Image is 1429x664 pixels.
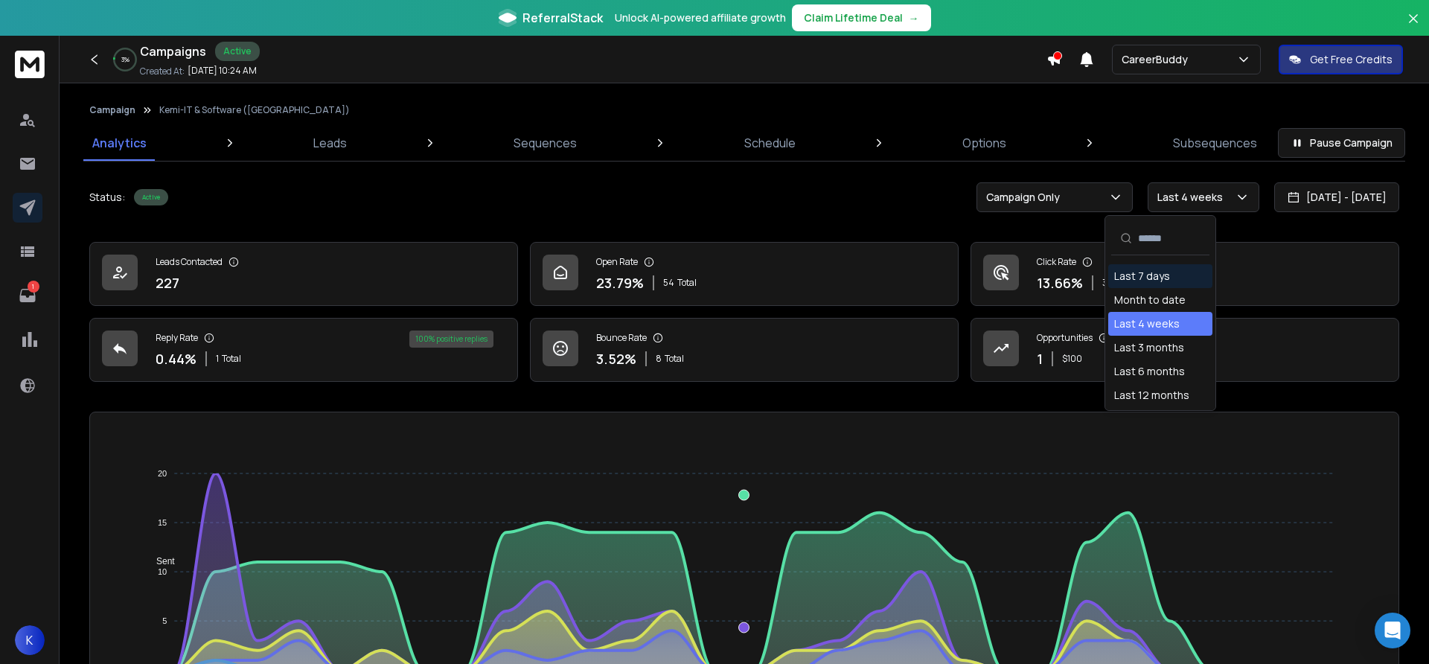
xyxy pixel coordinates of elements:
p: Click Rate [1037,256,1076,268]
span: 8 [656,353,662,365]
p: 23.79 % [596,272,644,293]
a: Analytics [83,125,156,161]
a: Leads Contacted227 [89,242,518,306]
span: Total [677,277,697,289]
tspan: 15 [158,518,167,527]
div: Active [215,42,260,61]
p: Kemi-IT & Software ([GEOGRAPHIC_DATA]) [159,104,350,116]
span: 31 [1102,277,1110,289]
a: Opportunities1$100 [971,318,1399,382]
div: Last 12 months [1114,388,1189,403]
p: Get Free Credits [1310,52,1393,67]
div: Last 6 months [1114,364,1185,379]
p: Analytics [92,134,147,152]
p: Options [962,134,1006,152]
p: 13.66 % [1037,272,1083,293]
a: Click Rate13.66%31Total [971,242,1399,306]
p: $ 100 [1062,353,1082,365]
a: Schedule [735,125,805,161]
p: 3.52 % [596,348,636,369]
div: Active [134,189,168,205]
a: Open Rate23.79%54Total [530,242,959,306]
p: [DATE] 10:24 AM [188,65,257,77]
a: Options [953,125,1015,161]
div: Last 4 weeks [1114,316,1180,331]
p: Open Rate [596,256,638,268]
a: Subsequences [1164,125,1266,161]
span: Sent [145,556,175,566]
p: Reply Rate [156,332,198,344]
p: Leads [313,134,347,152]
p: Opportunities [1037,332,1093,344]
p: Last 4 weeks [1157,190,1229,205]
p: 1 [28,281,39,293]
tspan: 10 [158,567,167,576]
div: Last 3 months [1114,340,1184,355]
a: Leads [304,125,356,161]
span: Total [665,353,684,365]
p: 1 [1037,348,1043,369]
tspan: 5 [162,616,167,625]
a: Reply Rate0.44%1Total100% positive replies [89,318,518,382]
p: Schedule [744,134,796,152]
span: 54 [663,277,674,289]
p: Bounce Rate [596,332,647,344]
span: ReferralStack [522,9,603,27]
button: [DATE] - [DATE] [1274,182,1399,212]
p: Subsequences [1173,134,1257,152]
p: Unlock AI-powered affiliate growth [615,10,786,25]
p: Created At: [140,66,185,77]
p: Status: [89,190,125,205]
p: 227 [156,272,179,293]
span: → [909,10,919,25]
tspan: 20 [158,469,167,478]
p: Sequences [514,134,577,152]
a: Bounce Rate3.52%8Total [530,318,959,382]
p: CareerBuddy [1122,52,1194,67]
button: Pause Campaign [1278,128,1405,158]
h1: Campaigns [140,42,206,60]
p: 0.44 % [156,348,196,369]
button: Campaign [89,104,135,116]
button: K [15,625,45,655]
p: Leads Contacted [156,256,223,268]
div: Month to date [1114,293,1186,307]
p: Campaign Only [986,190,1066,205]
span: 1 [216,353,219,365]
button: Close banner [1404,9,1423,45]
div: Open Intercom Messenger [1375,613,1410,648]
span: Total [222,353,241,365]
button: Claim Lifetime Deal→ [792,4,931,31]
a: Sequences [505,125,586,161]
button: Get Free Credits [1279,45,1403,74]
a: 1 [13,281,42,310]
div: 100 % positive replies [409,331,493,348]
p: 3 % [121,55,130,64]
div: Last 7 days [1114,269,1170,284]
